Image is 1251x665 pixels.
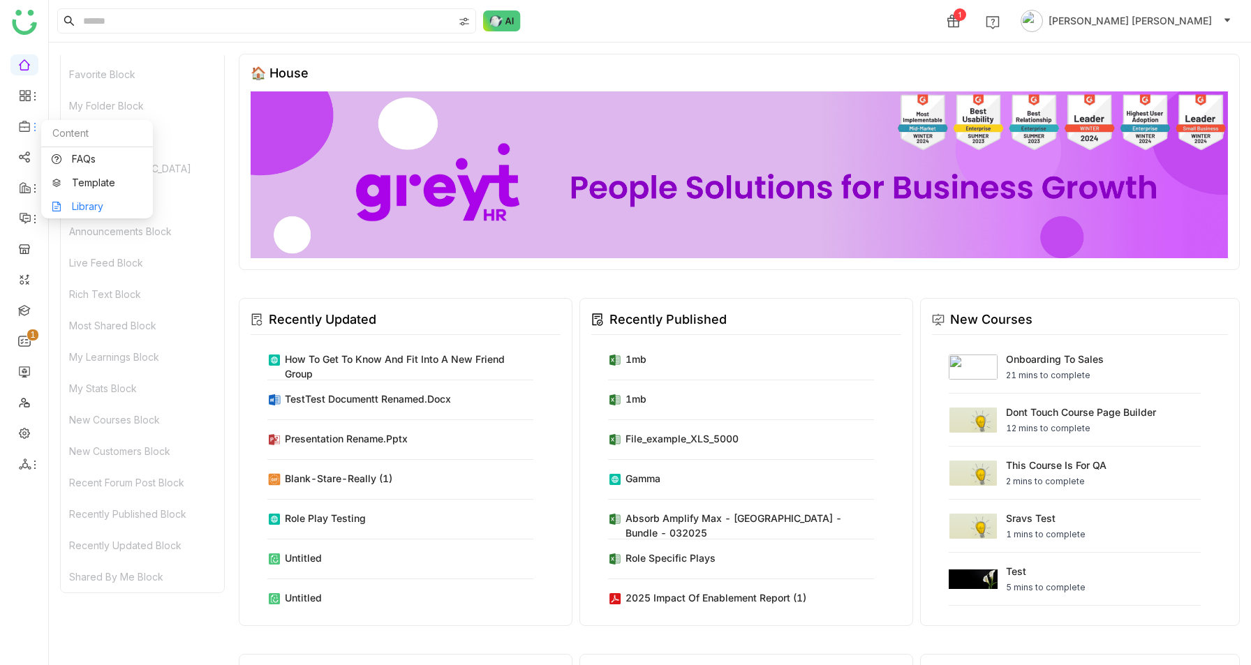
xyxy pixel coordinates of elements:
[459,16,470,27] img: search-type.svg
[61,530,224,561] div: Recently Updated Block
[285,391,451,406] div: TestTest Documentt renamed.docx
[1021,10,1043,32] img: avatar
[625,391,646,406] div: 1mb
[609,310,727,329] div: Recently Published
[61,310,224,341] div: Most Shared Block
[251,66,309,80] div: 🏠 House
[285,471,392,486] div: blank-stare-really (1)
[625,471,660,486] div: Gamma
[1049,13,1212,29] span: [PERSON_NAME] [PERSON_NAME]
[61,498,224,530] div: Recently Published Block
[285,431,408,446] div: Presentation rename.pptx
[1006,422,1156,435] div: 12 mins to complete
[61,59,224,90] div: Favorite Block
[27,329,38,341] nz-badge-sup: 1
[1006,458,1106,472] div: This course is for QA
[625,431,739,446] div: file_example_XLS_5000
[41,120,153,147] div: Content
[950,310,1032,329] div: New Courses
[251,91,1228,258] img: 68ca8a786afc163911e2cfd3
[625,551,716,565] div: Role Specific Plays
[285,511,366,525] div: role play testing
[1018,10,1234,32] button: [PERSON_NAME] [PERSON_NAME]
[483,10,521,31] img: ask-buddy-normal.svg
[61,247,224,278] div: Live Feed Block
[61,90,224,121] div: My Folder Block
[61,561,224,592] div: Shared By Me Block
[61,341,224,373] div: My Learnings Block
[285,551,322,565] div: Untitled
[269,310,376,329] div: Recently Updated
[61,467,224,498] div: Recent Forum Post Block
[1006,369,1104,382] div: 21 mins to complete
[1006,511,1086,525] div: sravs test
[1006,352,1104,366] div: Onboarding to Sales
[625,511,874,540] div: Absorb Amplify Max - [GEOGRAPHIC_DATA] - Bundle - 032025
[285,590,322,605] div: Untitled
[625,352,646,366] div: 1mb
[52,202,142,211] a: Library
[61,278,224,310] div: Rich Text Block
[625,590,806,605] div: 2025 Impact of Enablement Report (1)
[52,178,142,188] a: Template
[52,154,142,164] a: FAQs
[1006,475,1106,488] div: 2 mins to complete
[986,15,1000,29] img: help.svg
[954,8,966,21] div: 1
[61,404,224,435] div: New Courses Block
[61,435,224,467] div: New Customers Block
[61,373,224,404] div: My Stats Block
[1006,528,1086,541] div: 1 mins to complete
[12,10,37,35] img: logo
[1006,581,1086,594] div: 5 mins to complete
[1006,405,1156,419] div: Dont touch course page builder
[30,328,36,342] p: 1
[285,352,533,381] div: How to Get to Know and Fit Into a New Friend Group
[61,216,224,247] div: Announcements Block
[1006,564,1086,578] div: test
